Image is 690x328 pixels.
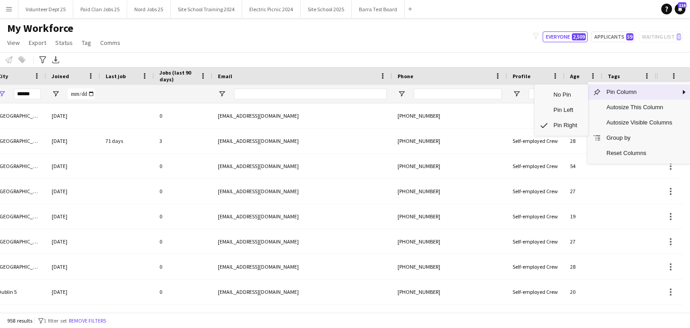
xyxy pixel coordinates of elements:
div: 0 [154,229,212,254]
div: 71 days [100,129,154,153]
div: SubMenu [535,84,588,136]
div: Self-employed Crew [507,254,565,279]
div: 0 [154,204,212,229]
div: 0 [154,279,212,304]
button: Open Filter Menu [218,90,226,98]
app-action-btn: Advanced filters [37,54,48,65]
span: No Pin [548,87,583,102]
div: Self-employed Crew [507,229,565,254]
span: View [7,39,20,47]
div: 0 [154,154,212,178]
button: Applicants59 [591,31,635,42]
div: [DATE] [46,229,100,254]
button: Site School Training 2024 [171,0,242,18]
div: 28 [565,129,602,153]
div: [EMAIL_ADDRESS][DOMAIN_NAME] [212,254,392,279]
span: Autosize This Column [601,100,677,115]
div: [DATE] [46,129,100,153]
div: [EMAIL_ADDRESS][DOMAIN_NAME] [212,279,392,304]
input: Profile Filter Input [529,89,559,99]
span: Email [218,73,232,80]
span: Age [570,73,579,80]
a: Status [52,37,76,49]
span: Comms [100,39,120,47]
div: 3 [154,129,212,153]
span: Export [29,39,46,47]
button: Paid Clan Jobs 25 [73,0,127,18]
a: Comms [97,37,124,49]
div: 20 [565,279,602,304]
button: Site School 2025 [301,0,352,18]
span: 2,509 [572,33,586,40]
span: Jobs (last 90 days) [159,69,196,83]
span: Autosize Visible Columns [601,115,677,130]
span: Tags [608,73,620,80]
button: Nord Jobs 25 [127,0,171,18]
div: [DATE] [46,154,100,178]
button: Volunteer Dept 25 [18,0,73,18]
button: Open Filter Menu [513,90,521,98]
div: Self-employed Crew [507,204,565,229]
div: Self-employed Crew [507,129,565,153]
span: Pin Column [601,84,677,100]
div: 0 [154,254,212,279]
div: [PHONE_NUMBER] [392,229,507,254]
div: [EMAIL_ADDRESS][DOMAIN_NAME] [212,103,392,128]
div: [EMAIL_ADDRESS][DOMAIN_NAME] [212,129,392,153]
span: Joined [52,73,69,80]
div: [DATE] [46,279,100,304]
div: [PHONE_NUMBER] [392,129,507,153]
div: [DATE] [46,103,100,128]
span: 1 filter set [44,317,67,324]
a: Export [25,37,50,49]
div: Self-employed Crew [507,179,565,204]
button: Remove filters [67,316,108,326]
input: Email Filter Input [234,89,387,99]
div: [EMAIL_ADDRESS][DOMAIN_NAME] [212,179,392,204]
div: [EMAIL_ADDRESS][DOMAIN_NAME] [212,154,392,178]
button: Open Filter Menu [52,90,60,98]
span: Last job [106,73,126,80]
div: [DATE] [46,179,100,204]
div: Self-employed Crew [507,279,565,304]
div: Self-employed Crew [507,154,565,178]
div: 27 [565,229,602,254]
app-action-btn: Export XLSX [50,54,61,65]
input: City Filter Input [14,89,41,99]
span: Group by [601,130,677,146]
span: Reset Columns [601,146,677,161]
input: Phone Filter Input [414,89,502,99]
div: 27 [565,179,602,204]
a: View [4,37,23,49]
span: Pin Left [548,102,583,118]
div: [PHONE_NUMBER] [392,103,507,128]
div: [PHONE_NUMBER] [392,154,507,178]
div: 54 [565,154,602,178]
div: [EMAIL_ADDRESS][DOMAIN_NAME] [212,229,392,254]
button: Electric Picnic 2024 [242,0,301,18]
div: 28 [565,254,602,279]
span: Status [55,39,73,47]
a: 116 [675,4,686,14]
span: Profile [513,73,531,80]
input: Joined Filter Input [68,89,95,99]
span: My Workforce [7,22,73,35]
button: Barra Test Board [352,0,405,18]
div: [PHONE_NUMBER] [392,279,507,304]
button: Open Filter Menu [398,90,406,98]
div: [DATE] [46,254,100,279]
button: Everyone2,509 [543,31,588,42]
div: 0 [154,103,212,128]
span: Tag [82,39,91,47]
div: [PHONE_NUMBER] [392,254,507,279]
span: 59 [626,33,633,40]
div: [PHONE_NUMBER] [392,204,507,229]
span: 116 [678,2,686,8]
div: 0 [154,179,212,204]
div: [DATE] [46,204,100,229]
div: 19 [565,204,602,229]
div: [PHONE_NUMBER] [392,179,507,204]
div: [EMAIL_ADDRESS][DOMAIN_NAME] [212,204,392,229]
span: Phone [398,73,413,80]
a: Tag [78,37,95,49]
